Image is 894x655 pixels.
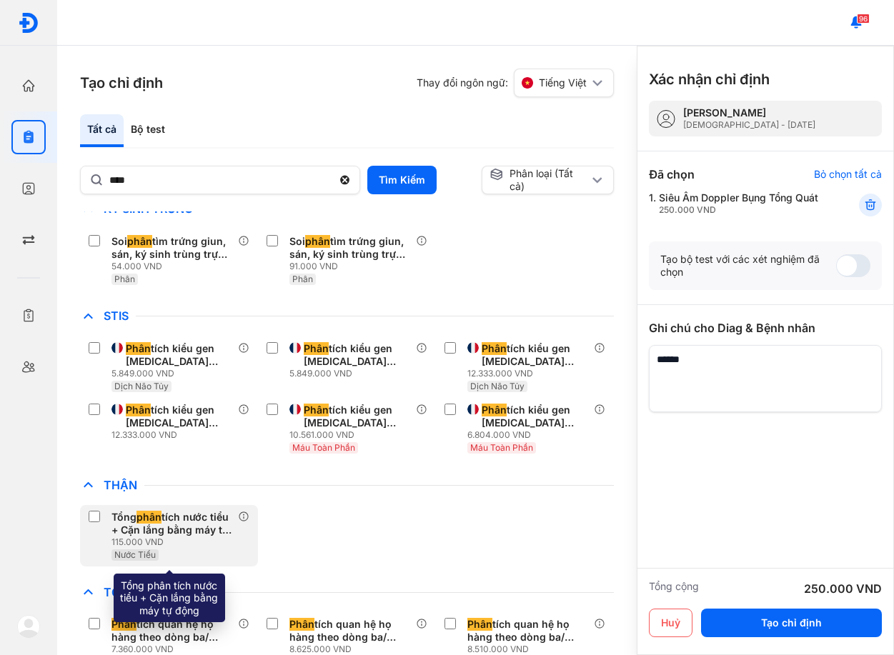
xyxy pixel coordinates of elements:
div: Soi tìm trứng giun, sán, ký sinh trùng trực tiếp [111,235,232,261]
span: Phân [304,404,329,416]
h3: Xác nhận chỉ định [649,69,770,89]
span: phân [127,235,152,248]
div: Siêu Âm Doppler Bụng Tổng Quát [659,191,818,216]
span: Nước Tiểu [114,549,156,560]
div: 10.561.000 VND [289,429,416,441]
div: Phân loại (Tất cả) [490,167,589,193]
div: tích kiểu gen [MEDICAL_DATA] kháng thuốc ([MEDICAL_DATA] & RT) [Huyết Tương] ** [126,404,232,429]
span: Máu Toàn Phần [292,442,355,453]
div: tích quan hệ họ hàng theo dòng ba/ dòng nội (X/Y) (3 người, Hành chính pháp lý) ** [289,618,410,644]
div: 7.360.000 VND [111,644,238,655]
div: Soi tìm trứng giun, sán, ký sinh trùng trực tiếp, tập trung [289,235,410,261]
img: logo [17,615,40,638]
div: Tổng tích nước tiểu + Cặn lắng bằng máy tự động [111,511,232,536]
div: 250.000 VND [659,204,818,216]
button: Tạo chỉ định [701,609,882,637]
div: Tổng cộng [649,580,699,597]
button: Tìm Kiếm [367,166,437,194]
span: Phân [126,342,151,355]
span: Thận [96,478,144,492]
h3: Tạo chỉ định [80,73,163,93]
div: tích kiểu gen [MEDICAL_DATA] kháng thuốc on Proviral DNA (Integrase) [Máu Toàn Phần] ** [482,404,588,429]
span: Tổng Quát [96,585,180,599]
div: tích quan hệ họ hàng theo dòng ba/ dòng nội (X/Y) (3 người, Dân sự tự nguyện) ** [111,618,232,644]
div: tích kiểu gen [MEDICAL_DATA] kháng thuốc (Integrase) [Dịch Não Tủy] ** [126,342,232,368]
span: phân [305,235,330,248]
div: 8.625.000 VND [289,644,416,655]
span: Phân [289,618,314,631]
div: 12.333.000 VND [467,368,594,379]
div: Bộ test [124,114,172,147]
div: 8.510.000 VND [467,644,594,655]
div: Tạo bộ test với các xét nghiệm đã chọn [660,253,836,279]
div: Tất cả [80,114,124,147]
img: logo [18,12,39,34]
div: 54.000 VND [111,261,238,272]
span: Phân [111,618,136,631]
span: Phân [292,274,313,284]
div: tích kiểu gen [MEDICAL_DATA] kháng thuốc ([MEDICAL_DATA] & RT) [Dịch Não Tủy] ** [482,342,588,368]
span: Tiếng Việt [539,76,587,89]
span: Máu Toàn Phần [470,442,533,453]
span: Phân [114,274,135,284]
span: phân [136,511,162,524]
span: Phân [467,618,492,631]
div: Bỏ chọn tất cả [814,168,882,181]
span: Phân [304,342,329,355]
span: Dịch Não Tủy [114,381,169,391]
div: 6.804.000 VND [467,429,594,441]
span: 96 [857,14,870,24]
div: Đã chọn [649,166,695,183]
div: [DEMOGRAPHIC_DATA] - [DATE] [683,119,815,131]
div: tích quan hệ họ hàng theo dòng ba/ dòng nội (X/Y) (3 người, Mẫu đặc biệt, Dân sự tự nguyện) ** [467,618,588,644]
div: 5.849.000 VND [111,368,238,379]
span: Dịch Não Tủy [470,381,525,391]
span: STIs [96,309,136,323]
div: [PERSON_NAME] [683,106,815,119]
div: tích kiểu gen [MEDICAL_DATA] kháng thuốc ([MEDICAL_DATA] & RT) [Máu Toàn Phần] ** [304,404,410,429]
div: 91.000 VND [289,261,416,272]
div: Ghi chú cho Diag & Bệnh nhân [649,319,882,336]
span: Phân [482,404,507,416]
button: Huỷ [649,609,692,637]
div: Thay đổi ngôn ngữ: [417,69,614,97]
span: Phân [482,342,507,355]
div: 115.000 VND [111,536,238,548]
div: 12.333.000 VND [111,429,238,441]
div: 250.000 VND [804,580,882,597]
span: Phân [126,404,151,416]
div: tích kiểu gen [MEDICAL_DATA] kháng thuốc (Integrase) [Huyết Tương] ** [304,342,410,368]
div: 1. [649,191,824,216]
div: 5.849.000 VND [289,368,416,379]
